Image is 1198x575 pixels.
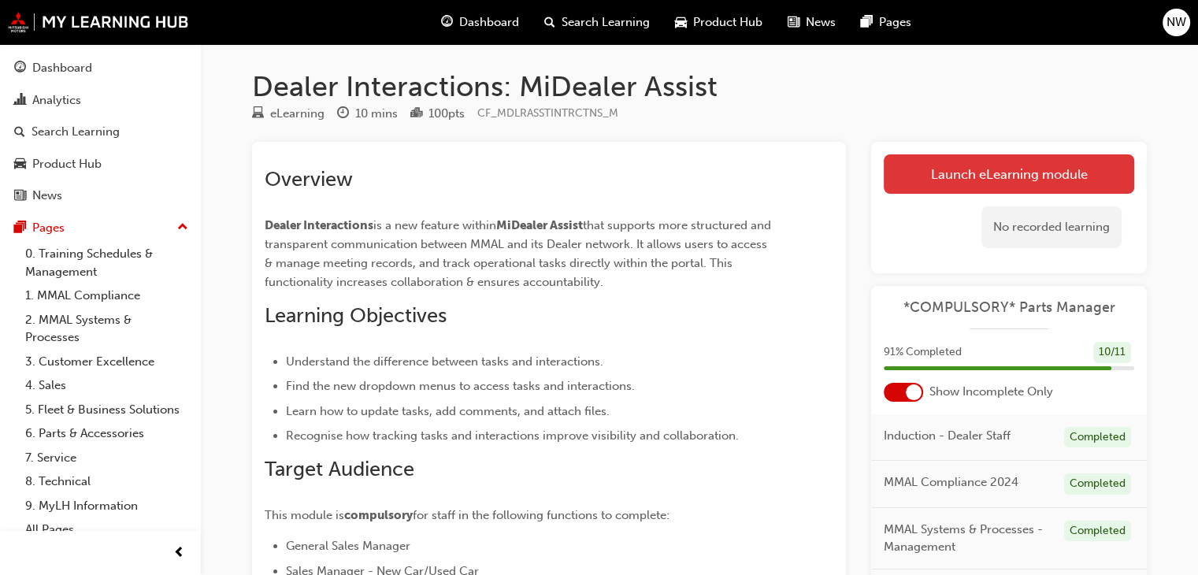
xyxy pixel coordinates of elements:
[1064,427,1131,448] div: Completed
[14,125,25,139] span: search-icon
[6,86,195,115] a: Analytics
[6,117,195,147] a: Search Learning
[14,94,26,108] span: chart-icon
[14,158,26,172] span: car-icon
[14,189,26,203] span: news-icon
[884,427,1011,445] span: Induction - Dealer Staff
[173,543,185,563] span: prev-icon
[1064,473,1131,495] div: Completed
[1064,521,1131,542] div: Completed
[6,181,195,210] a: News
[19,398,195,422] a: 5. Fleet & Business Solutions
[884,299,1134,317] a: *COMPULSORY* Parts Manager
[270,105,325,123] div: eLearning
[884,521,1051,556] span: MMAL Systems & Processes - Management
[344,508,413,522] span: compulsory
[693,13,762,32] span: Product Hub
[884,473,1018,492] span: MMAL Compliance 2024
[861,13,873,32] span: pages-icon
[355,105,398,123] div: 10 mins
[428,105,465,123] div: 100 pts
[929,383,1053,401] span: Show Incomplete Only
[19,373,195,398] a: 4. Sales
[14,61,26,76] span: guage-icon
[286,379,635,393] span: Find the new dropdown menus to access tasks and interactions.
[8,12,189,32] img: mmal
[496,218,583,232] span: MiDealer Assist
[286,428,739,443] span: Recognise how tracking tasks and interactions improve visibility and collaboration.
[265,457,414,481] span: Target Audience
[286,539,410,553] span: General Sales Manager
[32,91,81,109] div: Analytics
[19,446,195,470] a: 7. Service
[1163,9,1190,36] button: NW
[19,242,195,284] a: 0. Training Schedules & Management
[337,107,349,121] span: clock-icon
[32,187,62,205] div: News
[532,6,662,39] a: search-iconSearch Learning
[265,218,373,232] span: Dealer Interactions
[32,155,102,173] div: Product Hub
[544,13,555,32] span: search-icon
[775,6,848,39] a: news-iconNews
[848,6,924,39] a: pages-iconPages
[410,107,422,121] span: podium-icon
[6,150,195,179] a: Product Hub
[459,13,519,32] span: Dashboard
[337,104,398,124] div: Duration
[19,421,195,446] a: 6. Parts & Accessories
[806,13,836,32] span: News
[265,218,774,289] span: that supports more structured and transparent communication between MMAL and its Dealer network. ...
[1093,342,1131,363] div: 10 / 11
[265,303,447,328] span: Learning Objectives
[265,508,344,522] span: This module is
[19,284,195,308] a: 1. MMAL Compliance
[1166,13,1186,32] span: NW
[675,13,687,32] span: car-icon
[252,107,264,121] span: learningResourceType_ELEARNING-icon
[428,6,532,39] a: guage-iconDashboard
[981,206,1122,248] div: No recorded learning
[410,104,465,124] div: Points
[662,6,775,39] a: car-iconProduct Hub
[879,13,911,32] span: Pages
[788,13,799,32] span: news-icon
[32,59,92,77] div: Dashboard
[562,13,650,32] span: Search Learning
[32,219,65,237] div: Pages
[6,54,195,83] a: Dashboard
[252,104,325,124] div: Type
[884,343,962,362] span: 91 % Completed
[884,154,1134,194] a: Launch eLearning module
[19,469,195,494] a: 8. Technical
[373,218,496,232] span: is a new feature within
[177,217,188,238] span: up-icon
[6,213,195,243] button: Pages
[14,221,26,236] span: pages-icon
[265,167,353,191] span: Overview
[413,508,669,522] span: for staff in the following functions to complete:
[19,517,195,542] a: All Pages
[286,404,610,418] span: Learn how to update tasks, add comments, and attach files.
[252,69,1147,104] h1: Dealer Interactions: MiDealer Assist
[19,350,195,374] a: 3. Customer Excellence
[32,123,120,141] div: Search Learning
[441,13,453,32] span: guage-icon
[19,494,195,518] a: 9. MyLH Information
[286,354,603,369] span: Understand the difference between tasks and interactions.
[19,308,195,350] a: 2. MMAL Systems & Processes
[477,106,618,120] span: Learning resource code
[6,50,195,213] button: DashboardAnalyticsSearch LearningProduct HubNews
